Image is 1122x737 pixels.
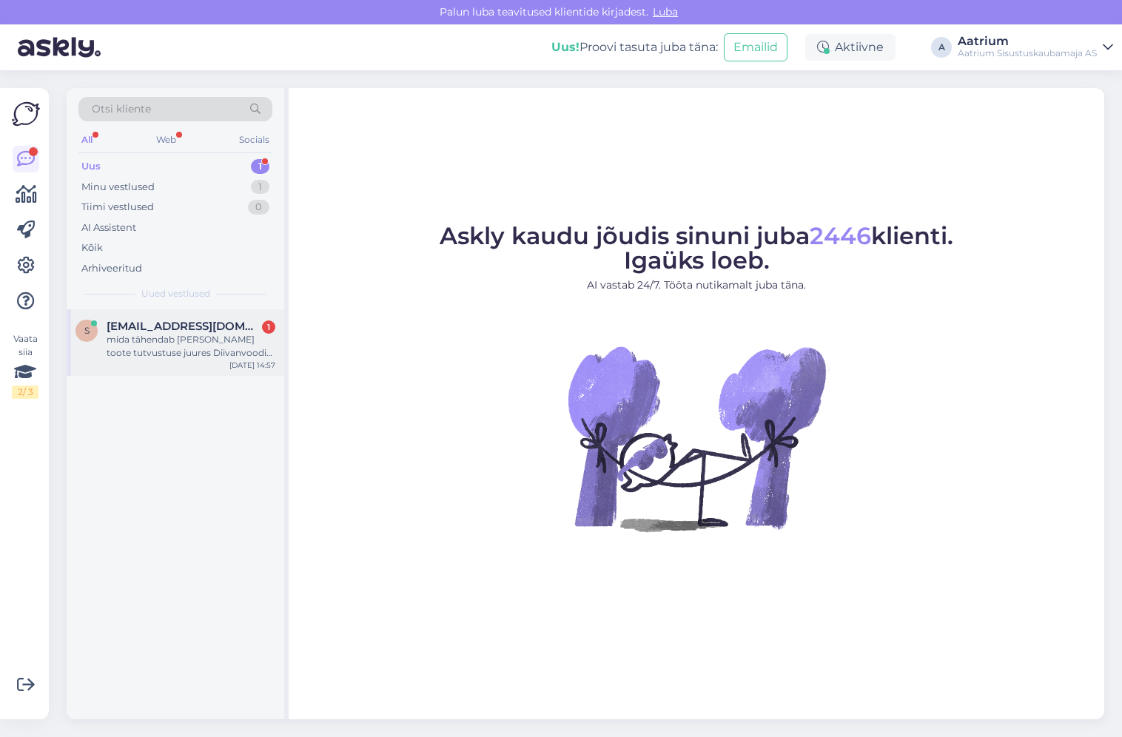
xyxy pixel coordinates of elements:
[92,101,151,117] span: Otsi kliente
[229,360,275,371] div: [DATE] 14:57
[810,221,871,250] span: 2446
[141,287,210,300] span: Uued vestlused
[648,5,682,18] span: Luba
[84,325,90,336] span: s
[262,320,275,334] div: 1
[551,40,580,54] b: Uus!
[81,261,142,276] div: Arhiveeritud
[563,305,830,571] img: No Chat active
[81,159,101,174] div: Uus
[12,100,40,128] img: Askly Logo
[440,221,953,275] span: Askly kaudu jõudis sinuni juba klienti. Igaüks loeb.
[81,200,154,215] div: Tiimi vestlused
[81,221,136,235] div: AI Assistent
[81,240,103,255] div: Kõik
[12,386,38,399] div: 2 / 3
[931,37,952,58] div: A
[440,277,953,293] p: AI vastab 24/7. Tööta nutikamalt juba täna.
[724,33,787,61] button: Emailid
[236,130,272,149] div: Socials
[958,36,1113,59] a: AatriumAatrium Sisustuskaubamaja AS
[805,34,896,61] div: Aktiivne
[251,180,269,195] div: 1
[81,180,155,195] div: Minu vestlused
[551,38,718,56] div: Proovi tasuta juba täna:
[958,36,1097,47] div: Aatrium
[12,332,38,399] div: Vaata siia
[251,159,269,174] div: 1
[78,130,95,149] div: All
[248,200,269,215] div: 0
[958,47,1097,59] div: Aatrium Sisustuskaubamaja AS
[107,333,275,360] div: mida tähendab [PERSON_NAME] toote tutvustuse juures Diivanvoodi ei ole mõeldud kasutamiseks igapä...
[153,130,179,149] div: Web
[107,320,261,333] span: smdraakon@gmail.com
